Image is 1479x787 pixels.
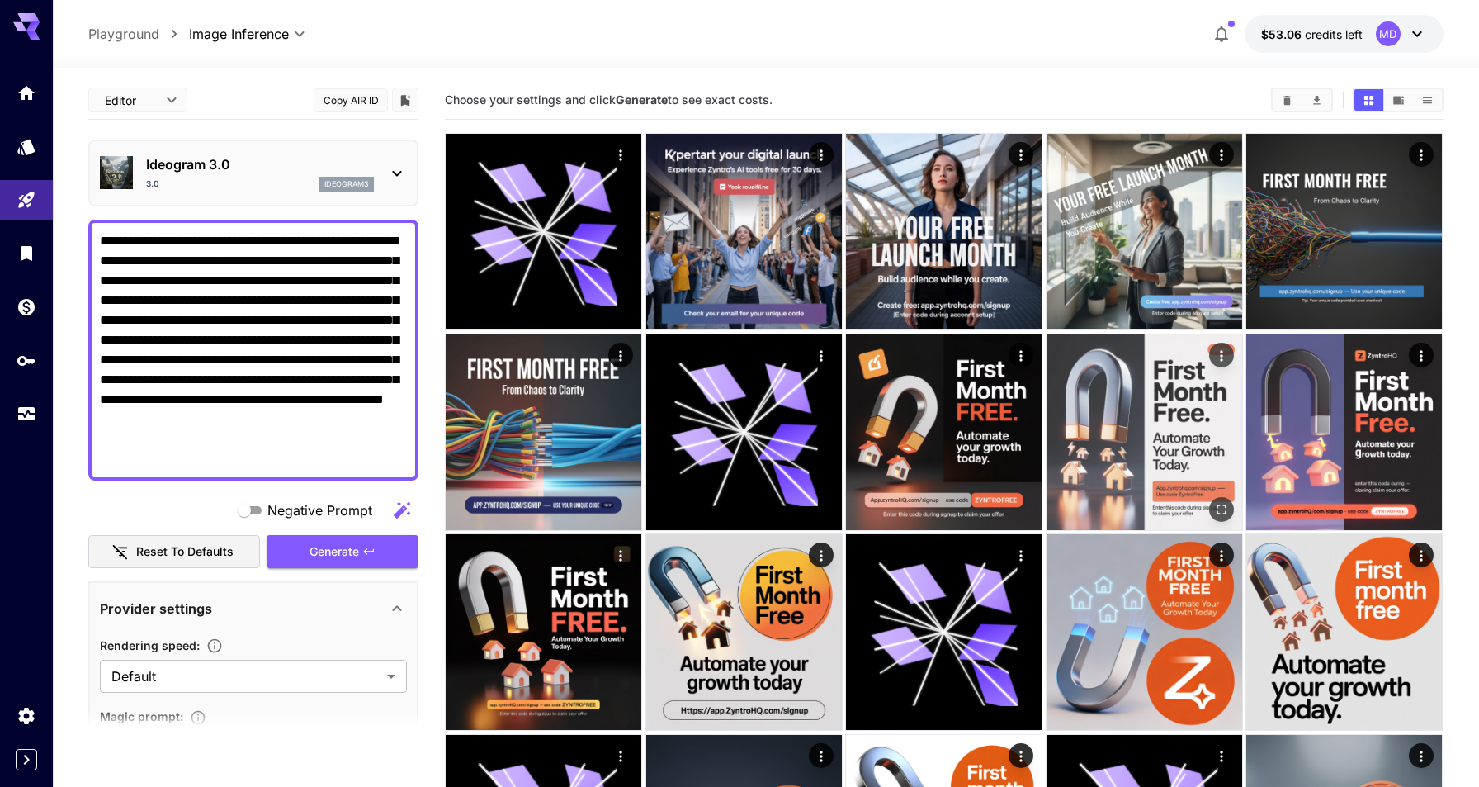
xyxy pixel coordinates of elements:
div: Models [17,136,36,157]
img: 2Q== [646,534,842,730]
span: Default [111,666,380,686]
span: Rendering speed : [100,638,200,652]
div: $53.06033 [1261,26,1363,43]
span: $53.06 [1261,27,1305,41]
div: Actions [1410,543,1434,567]
b: Generate [616,92,668,107]
div: Actions [809,543,834,567]
div: Actions [609,543,634,567]
button: Expand sidebar [16,749,37,770]
div: Library [17,243,36,263]
img: 9k= [1246,134,1442,329]
span: Editor [105,92,156,109]
nav: breadcrumb [88,24,189,44]
img: Z [846,134,1042,329]
button: Show media in list view [1413,89,1442,111]
button: Download All [1302,89,1331,111]
img: 2Q== [446,534,641,730]
img: ltENIGmV98bqp1iRKvU9Tm1ybCgGmT4RINh1TCwXNDkoedl0H7uDiSAAAABCZmI2hSLTQAAAAAAHT2sCRBAAAAAAA== [1246,534,1442,730]
div: Ideogram 3.03.0ideogram3 [100,148,407,198]
div: Home [17,78,36,98]
span: Generate [310,542,359,562]
img: Z [1047,134,1242,329]
div: Settings [17,705,36,726]
img: 2Q== [1246,334,1442,530]
div: Wallet [17,292,36,312]
button: Copy AIR ID [314,88,388,112]
p: 3.0 [146,178,159,190]
div: Actions [1009,743,1034,768]
div: Actions [1009,343,1034,367]
div: Actions [1209,142,1234,167]
p: ideogram3 [324,178,369,190]
a: Playground [88,24,159,44]
div: Actions [809,743,834,768]
span: Choose your settings and click to see exact costs. [445,92,773,107]
span: Image Inference [189,24,289,44]
img: 2Q== [1047,334,1242,530]
button: $53.06033MD [1245,15,1444,53]
div: Playground [17,190,36,211]
div: Actions [1410,743,1434,768]
div: Actions [1209,543,1234,567]
button: Clear All [1273,89,1302,111]
div: Open in fullscreen [1209,497,1234,522]
div: Actions [1009,142,1034,167]
div: Provider settings [100,589,407,628]
div: Actions [1410,142,1434,167]
div: Actions [809,142,834,167]
span: credits left [1305,27,1363,41]
div: Usage [17,398,36,419]
div: Actions [1410,343,1434,367]
button: Add to library [398,90,413,110]
img: 2Q== [646,134,842,329]
button: Generate [267,535,418,569]
div: Clear AllDownload All [1271,88,1333,112]
img: 9k= [446,334,641,530]
div: Actions [809,343,834,367]
div: Actions [1209,343,1234,367]
p: Ideogram 3.0 [146,154,374,174]
button: Show media in grid view [1354,89,1383,111]
button: Show media in video view [1384,89,1413,111]
img: Z [1047,534,1242,730]
div: Actions [609,142,634,167]
div: Actions [609,343,634,367]
span: Negative Prompt [267,500,372,520]
div: Actions [1009,543,1034,567]
div: MD [1376,21,1401,46]
div: Actions [1209,743,1234,768]
div: API Keys [17,345,36,366]
div: Actions [609,743,634,768]
div: Show media in grid viewShow media in video viewShow media in list view [1353,88,1444,112]
img: 9k= [846,334,1042,530]
button: Reset to defaults [88,535,260,569]
p: Provider settings [100,599,212,619]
